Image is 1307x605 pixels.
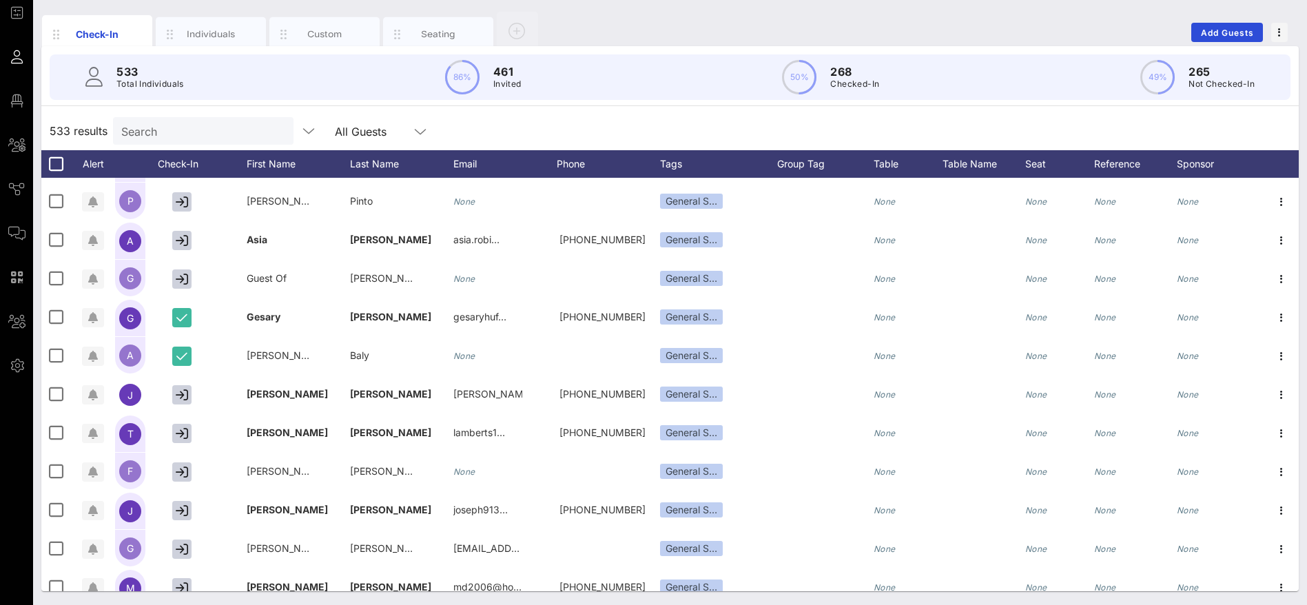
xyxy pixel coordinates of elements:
i: None [874,466,896,477]
span: G [127,272,134,284]
i: None [1177,582,1199,593]
div: General S… [660,541,723,556]
i: None [1094,466,1116,477]
span: A [127,349,134,361]
span: G [127,542,134,554]
div: Email [453,150,557,178]
i: None [1025,196,1047,207]
div: Last Name [350,150,453,178]
p: 268 [830,63,879,80]
div: Check-In [67,27,128,41]
span: F [127,465,133,477]
span: [PERSON_NAME] [247,195,326,207]
p: [PERSON_NAME].j… [453,375,522,413]
span: [PERSON_NAME] [247,581,328,593]
span: [PERSON_NAME] [350,427,431,438]
i: None [1025,582,1047,593]
i: None [1025,389,1047,400]
i: None [874,505,896,515]
i: None [1094,389,1116,400]
div: Group Tag [777,150,874,178]
p: Not Checked-In [1188,77,1255,91]
i: None [1177,544,1199,554]
i: None [1025,544,1047,554]
p: Invited [493,77,522,91]
i: None [1177,312,1199,322]
div: Tags [660,150,777,178]
span: [PERSON_NAME] [247,542,326,554]
i: None [453,196,475,207]
i: None [1177,389,1199,400]
span: +16466449355 [559,311,646,322]
span: J [127,389,133,401]
div: Individuals [181,28,242,41]
i: None [1094,428,1116,438]
p: lamberts1… [453,413,505,452]
div: Seating [408,28,469,41]
div: General S… [660,232,723,247]
p: Checked-In [830,77,879,91]
span: Gesary [247,311,280,322]
div: All Guests [327,117,437,145]
span: A [127,235,134,247]
i: None [874,582,896,593]
i: None [1177,196,1199,207]
span: [PERSON_NAME] [350,465,429,477]
div: Phone [557,150,660,178]
i: None [1025,505,1047,515]
i: None [453,351,475,361]
i: None [1025,235,1047,245]
span: [PERSON_NAME] [247,349,326,361]
span: [PERSON_NAME] [350,388,431,400]
i: None [874,235,896,245]
span: +13472439301 [559,234,646,245]
i: None [1025,466,1047,477]
i: None [1025,428,1047,438]
span: +19175572201 [559,388,646,400]
i: None [1094,312,1116,322]
span: Add Guests [1200,28,1255,38]
div: Check-In [150,150,219,178]
span: Baly [350,349,369,361]
div: Sponsor [1177,150,1259,178]
i: None [1177,428,1199,438]
span: [PERSON_NAME] [247,504,328,515]
i: None [1177,235,1199,245]
span: +16468087008 [559,581,646,593]
i: None [1025,312,1047,322]
i: None [874,544,896,554]
span: [PERSON_NAME] [247,427,328,438]
span: [PERSON_NAME] [350,272,429,284]
i: None [1094,196,1116,207]
i: None [1025,351,1047,361]
span: [EMAIL_ADDRESS][DOMAIN_NAME] [453,542,619,554]
span: M [126,582,135,594]
i: None [453,274,475,284]
div: General S… [660,580,723,595]
span: [PERSON_NAME] [247,465,326,477]
p: joseph913… [453,491,508,529]
i: None [874,428,896,438]
span: [PERSON_NAME] [350,311,431,322]
div: General S… [660,194,723,209]
div: General S… [660,271,723,286]
span: Guest Of [247,272,287,284]
i: None [1177,274,1199,284]
div: Seat [1025,150,1094,178]
div: Table [874,150,943,178]
i: None [874,274,896,284]
i: None [874,389,896,400]
i: None [1177,505,1199,515]
i: None [453,466,475,477]
div: Custom [294,28,356,41]
p: gesaryhuf… [453,298,506,336]
span: +16463169208 [559,427,646,438]
span: [PERSON_NAME] [350,504,431,515]
p: Total Individuals [116,77,184,91]
div: All Guests [335,125,387,138]
i: None [1094,235,1116,245]
span: Asia [247,234,267,245]
span: Pinto [350,195,373,207]
div: General S… [660,502,723,517]
i: None [1094,505,1116,515]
